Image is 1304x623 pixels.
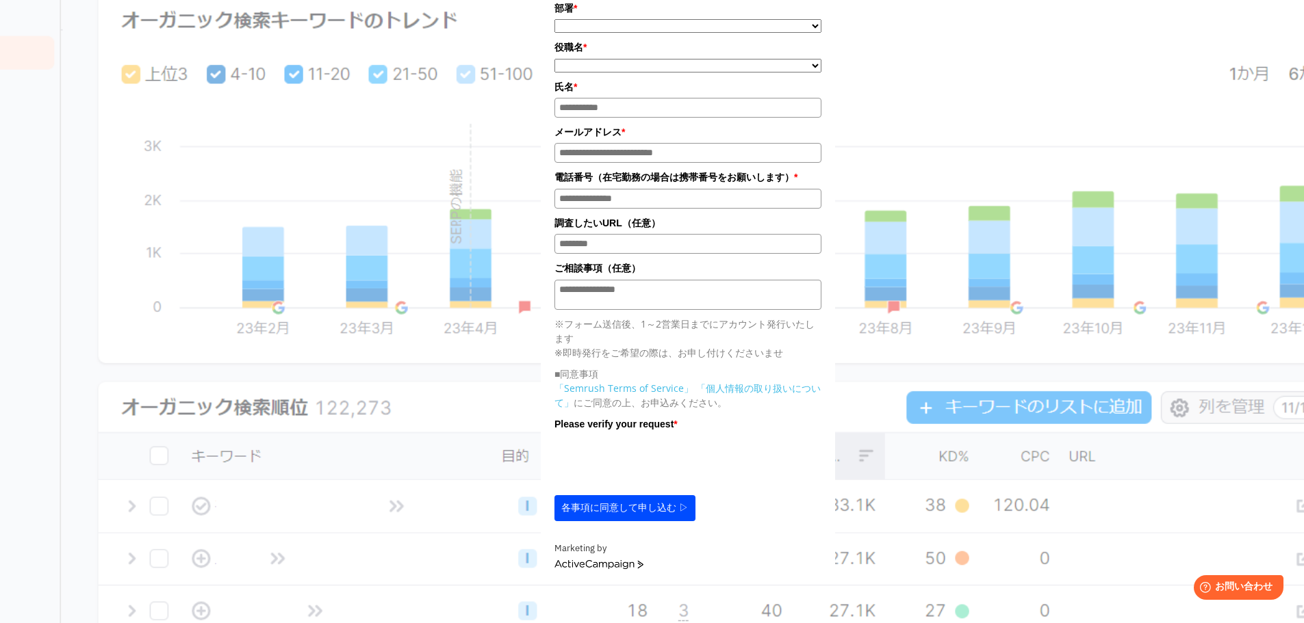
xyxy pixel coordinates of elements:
[1182,570,1289,608] iframe: Help widget launcher
[554,124,821,140] label: メールアドレス
[554,495,695,521] button: 各事項に同意して申し込む ▷
[554,1,821,16] label: 部署
[554,367,821,381] p: ■同意事項
[554,40,821,55] label: 役職名
[554,382,693,395] a: 「Semrush Terms of Service」
[554,261,821,276] label: ご相談事項（任意）
[554,416,821,432] label: Please verify your request
[554,215,821,230] label: 調査したいURL（任意）
[554,317,821,360] p: ※フォーム送信後、1～2営業日までにアカウント発行いたします ※即時発行をご希望の際は、お申し付けくださいませ
[554,542,821,556] div: Marketing by
[554,382,821,409] a: 「個人情報の取り扱いについて」
[554,79,821,94] label: 氏名
[554,170,821,185] label: 電話番号（在宅勤務の場合は携帯番号をお願いします）
[554,381,821,410] p: にご同意の上、お申込みください。
[554,435,763,488] iframe: reCAPTCHA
